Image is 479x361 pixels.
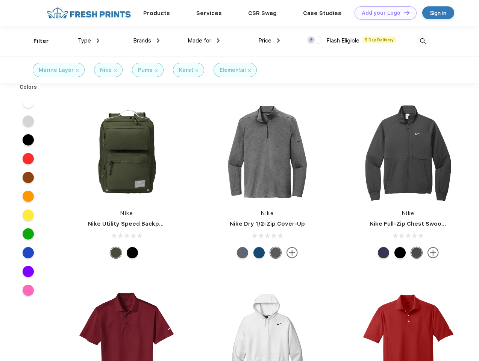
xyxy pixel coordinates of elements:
img: more.svg [427,247,439,258]
img: filter_cancel.svg [196,69,198,72]
div: Navy Heather [237,247,248,258]
span: Type [78,37,91,44]
a: Sign in [422,6,454,19]
a: Nike [402,210,415,216]
img: dropdown.png [97,38,99,43]
img: desktop_search.svg [417,35,429,47]
img: fo%20logo%202.webp [45,6,133,20]
img: dropdown.png [157,38,159,43]
a: Nike Dry 1/2-Zip Cover-Up [230,220,305,227]
div: Puma [138,66,153,74]
div: Karst [179,66,193,74]
div: Midnight Navy [378,247,389,258]
a: Services [196,10,222,17]
div: Black [127,247,138,258]
img: dropdown.png [217,38,220,43]
a: CSR Swag [248,10,277,17]
div: Filter [33,37,49,46]
span: Brands [133,37,151,44]
img: func=resize&h=266 [217,102,317,202]
a: Nike [120,210,133,216]
a: Nike Full-Zip Chest Swoosh Jacket [370,220,470,227]
div: Black Heather [270,247,281,258]
img: filter_cancel.svg [248,69,251,72]
img: more.svg [286,247,298,258]
a: Nike Utility Speed Backpack [88,220,169,227]
span: Flash Eligible [326,37,359,44]
span: 5 Day Delivery [362,36,396,43]
img: func=resize&h=266 [358,102,458,202]
div: Sign in [430,9,446,17]
div: Gym Blue [253,247,265,258]
a: Products [143,10,170,17]
div: Black [394,247,406,258]
div: Elemental [220,66,246,74]
img: dropdown.png [277,38,280,43]
div: Anthracite [411,247,422,258]
img: filter_cancel.svg [114,69,117,72]
div: Colors [14,83,43,91]
span: Price [258,37,271,44]
img: DT [404,11,409,15]
div: Marine Layer [39,66,74,74]
span: Made for [188,37,211,44]
img: filter_cancel.svg [76,69,79,72]
img: filter_cancel.svg [155,69,158,72]
img: func=resize&h=266 [77,102,177,202]
div: Nike [100,66,112,74]
div: Add your Logo [362,10,400,16]
div: Cargo Khaki [110,247,121,258]
a: Nike [261,210,274,216]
